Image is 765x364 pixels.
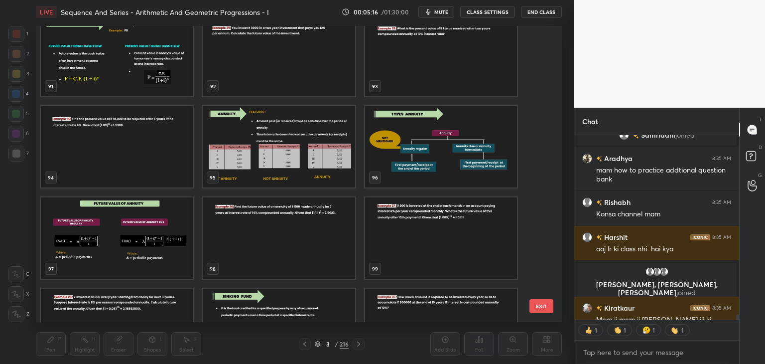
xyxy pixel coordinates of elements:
span: mute [434,8,448,15]
img: 1759547051HU7MA0.pdf [365,197,517,279]
img: 1759547051HU7MA0.pdf [365,106,517,187]
img: waving_hand.png [670,325,680,335]
span: joined [676,288,696,297]
img: 1759547051HU7MA0.pdf [203,15,355,96]
p: T [759,116,762,123]
h6: Kiratkaur [602,303,635,313]
div: X [8,286,29,302]
div: Konsa channel mam [596,209,731,219]
div: 8:35 AM [712,156,731,162]
img: 1a7c9b30c1a54afba879048832061837.jpg [582,303,592,313]
div: 3 [8,66,29,82]
h6: Aradhya [602,153,633,164]
div: 1 [623,326,627,334]
span: Samriddhi [641,131,675,139]
button: End Class [521,6,562,18]
img: default.png [645,267,655,277]
h4: Sequence And Series - Arithmetic And Geometric Progressions - I [61,7,269,17]
img: no-rating-badge.077c3623.svg [596,235,602,240]
img: clapping_hands.png [613,325,623,335]
div: 1 [8,26,28,42]
img: 1759547051HU7MA0.pdf [365,15,517,96]
p: D [759,144,762,151]
img: default.png [652,267,662,277]
div: Z [8,306,29,322]
div: C [8,266,29,282]
button: CLASS SETTINGS [460,6,515,18]
h6: Rishabh [602,197,631,207]
p: G [758,172,762,179]
img: no-rating-badge.077c3623.svg [596,306,602,311]
img: thinking_face.png [641,325,651,335]
p: [PERSON_NAME], [PERSON_NAME], [PERSON_NAME] [583,281,731,297]
img: 1759547051HU7MA0.pdf [203,106,355,187]
div: 8:35 AM [712,305,731,311]
div: grid [36,26,544,322]
h6: Harshit [602,232,628,242]
img: no-rating-badge.077c3623.svg [596,200,602,205]
div: 1 [594,326,598,334]
div: aaj lr ki class nhi hai kya [596,244,731,254]
span: joined [675,131,695,139]
img: default.png [582,232,592,242]
div: LIVE [36,6,57,18]
img: default.png [619,130,629,140]
img: no-rating-badge.077c3623.svg [596,156,602,162]
img: 1759547051HU7MA0.pdf [41,197,193,279]
div: 216 [340,340,349,349]
img: 1759547051HU7MA0.pdf [203,197,355,279]
img: default.png [659,267,669,277]
img: default.png [582,197,592,207]
button: mute [418,6,454,18]
div: 7 [8,146,29,162]
div: / [335,341,338,347]
div: 4 [8,86,29,102]
img: no-rating-badge.077c3623.svg [633,133,639,139]
img: thumbs_up.png [584,325,594,335]
img: ab0ecff196ba4a98bf76801e05879744.jpg [582,154,592,164]
div: 1 [680,326,684,334]
div: 8:35 AM [712,234,731,240]
p: Chat [574,108,606,135]
div: Mem ji mem ji [PERSON_NAME] jii ki photo [MEDICAL_DATA] class k bd apko bhju gi photo [596,315,731,343]
img: iconic-dark.1390631f.png [690,305,710,311]
div: mam how to practice addtional question bank [596,166,731,184]
img: 1759547051HU7MA0.pdf [41,106,193,187]
div: grid [574,135,739,320]
div: 2 [8,46,29,62]
div: 8:35 AM [712,199,731,205]
div: 5 [8,106,29,122]
div: 1 [651,326,655,334]
div: 3 [323,341,333,347]
img: 1759547051HU7MA0.pdf [41,15,193,96]
div: 6 [8,126,29,142]
img: iconic-dark.1390631f.png [690,234,710,240]
button: EXIT [529,299,553,313]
